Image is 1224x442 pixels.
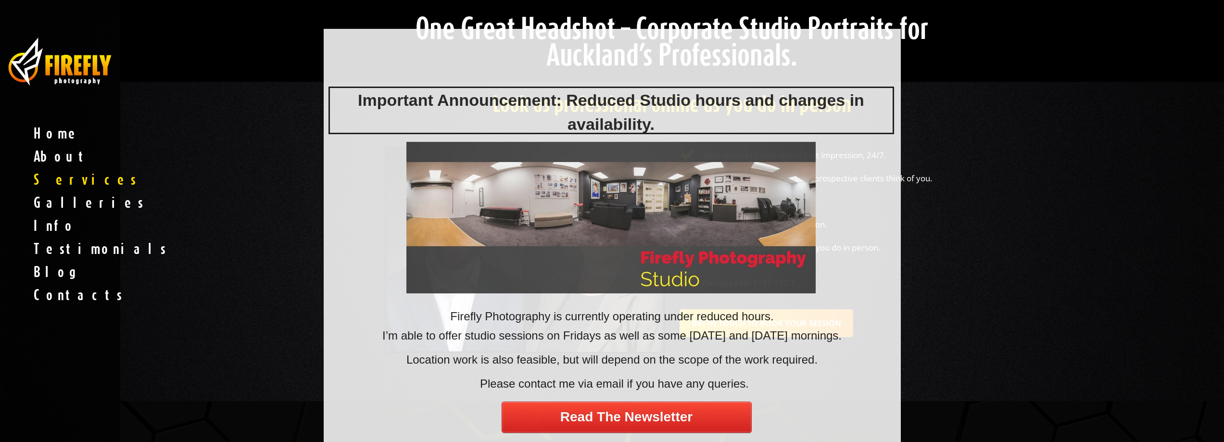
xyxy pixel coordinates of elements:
div: Location work is also feasible, but will depend on the scope of the work required. [326,351,898,373]
div: Important Announcement: Reduced Studio hours and changes in availability. [328,87,894,134]
div: Firefly Photography is currently operating under reduced hours. [326,308,898,325]
div: Please contact me via email if you have any queries. [328,375,901,397]
div: I’m able to offer studio sessions on Fridays as well as some [DATE] and [DATE] mornings. [326,327,898,349]
a: Read The Newsletter [502,402,752,433]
